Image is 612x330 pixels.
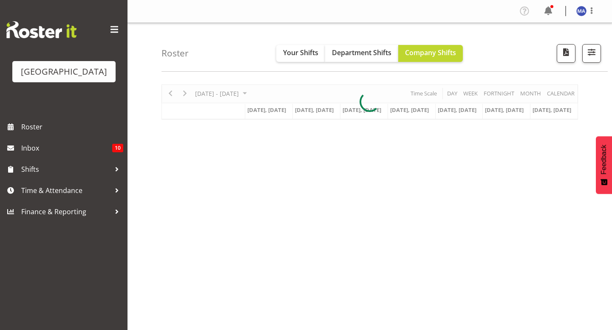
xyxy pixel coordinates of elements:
[161,48,189,58] h4: Roster
[332,48,391,57] span: Department Shifts
[6,21,76,38] img: Rosterit website logo
[405,48,456,57] span: Company Shifts
[21,184,110,197] span: Time & Attendance
[276,45,325,62] button: Your Shifts
[21,205,110,218] span: Finance & Reporting
[582,44,601,63] button: Filter Shifts
[21,163,110,176] span: Shifts
[112,144,123,152] span: 10
[596,136,612,194] button: Feedback - Show survey
[600,145,608,174] span: Feedback
[325,45,398,62] button: Department Shifts
[21,142,112,154] span: Inbox
[576,6,586,16] img: max-allan11499.jpg
[21,65,107,78] div: [GEOGRAPHIC_DATA]
[398,45,463,62] button: Company Shifts
[557,44,575,63] button: Download a PDF of the roster according to the set date range.
[21,120,123,133] span: Roster
[283,48,318,57] span: Your Shifts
